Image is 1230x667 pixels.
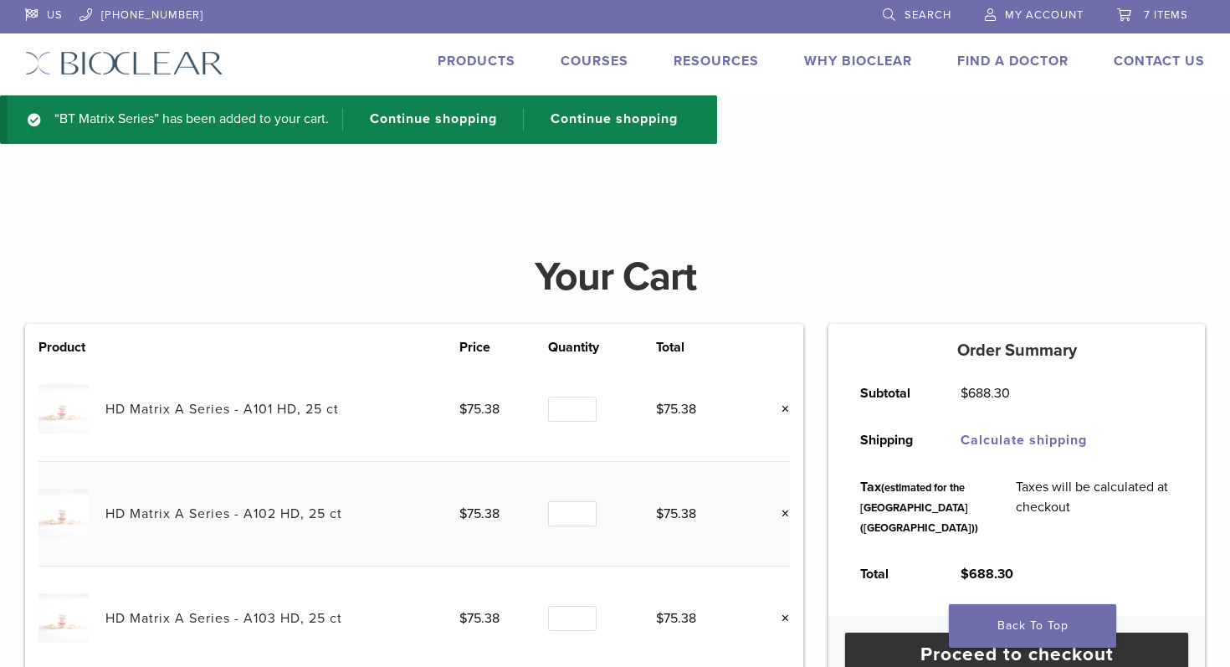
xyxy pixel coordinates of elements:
span: $ [459,610,467,627]
th: Total [841,551,941,598]
span: $ [961,385,968,402]
th: Tax [841,464,997,551]
th: Total [656,337,745,357]
a: HD Matrix A Series - A103 HD, 25 ct [105,610,342,627]
a: Remove this item [768,398,790,420]
img: Bioclear [25,51,223,75]
bdi: 75.38 [656,610,696,627]
h1: Your Cart [13,257,1217,297]
a: Find A Doctor [957,53,1069,69]
a: Remove this item [768,608,790,629]
span: My Account [1005,8,1084,22]
a: Courses [561,53,628,69]
span: $ [459,505,467,522]
bdi: 75.38 [459,401,500,418]
a: Back To Top [949,604,1116,648]
a: Calculate shipping [961,432,1087,449]
a: Resources [674,53,759,69]
a: Contact Us [1114,53,1205,69]
a: Continue shopping [523,109,690,131]
a: Products [438,53,515,69]
th: Quantity [548,337,656,357]
a: HD Matrix A Series - A101 HD, 25 ct [105,401,339,418]
bdi: 688.30 [961,566,1013,582]
h5: Order Summary [828,341,1205,361]
bdi: 75.38 [459,505,500,522]
bdi: 75.38 [459,610,500,627]
span: $ [656,610,664,627]
th: Subtotal [841,370,941,417]
bdi: 688.30 [961,385,1010,402]
img: HD Matrix A Series - A102 HD, 25 ct [38,489,88,538]
span: 7 items [1144,8,1188,22]
span: $ [656,505,664,522]
a: Why Bioclear [804,53,912,69]
td: Taxes will be calculated at checkout [997,464,1192,551]
th: Shipping [841,417,941,464]
span: $ [961,566,969,582]
span: $ [656,401,664,418]
span: $ [459,401,467,418]
img: HD Matrix A Series - A103 HD, 25 ct [38,593,88,643]
a: HD Matrix A Series - A102 HD, 25 ct [105,505,342,522]
bdi: 75.38 [656,401,696,418]
a: Continue shopping [342,109,510,131]
span: Search [905,8,951,22]
th: Price [459,337,548,357]
small: (estimated for the [GEOGRAPHIC_DATA] ([GEOGRAPHIC_DATA])) [860,481,978,535]
a: Remove this item [768,503,790,525]
img: HD Matrix A Series - A101 HD, 25 ct [38,384,88,434]
bdi: 75.38 [656,505,696,522]
th: Product [38,337,105,357]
